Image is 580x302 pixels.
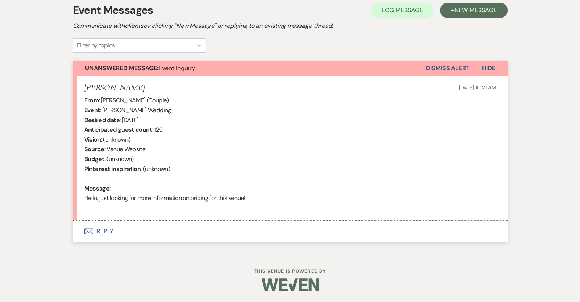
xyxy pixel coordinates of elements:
[84,136,101,144] b: Vision
[262,271,319,298] img: Weven Logo
[440,3,507,18] button: +New Message
[459,84,496,91] span: [DATE] 10:21 AM
[77,41,118,50] div: Filter by topics...
[470,61,508,76] button: Hide
[84,184,110,192] b: Message
[482,64,495,72] span: Hide
[73,2,153,18] h1: Event Messages
[73,61,426,76] button: Unanswered Message:Event Inquiry
[73,221,508,242] button: Reply
[84,145,104,153] b: Source
[84,106,100,114] b: Event
[84,83,145,93] h5: [PERSON_NAME]
[84,96,99,104] b: From
[84,155,104,163] b: Budget
[84,165,141,173] b: Pinterest inspiration
[85,64,159,72] strong: Unanswered Message:
[84,116,120,124] b: Desired date
[84,126,152,134] b: Anticipated guest count
[85,64,195,72] span: Event Inquiry
[454,6,496,14] span: New Message
[426,61,470,76] button: Dismiss Alert
[84,95,496,213] div: : [PERSON_NAME] (Couple) : [PERSON_NAME] Wedding : [DATE] : 125 : (unknown) : Venue Website : (un...
[73,21,508,31] h2: Communicate with clients by clicking "New Message" or replying to an existing message thread.
[371,3,433,18] button: Log Message
[382,6,423,14] span: Log Message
